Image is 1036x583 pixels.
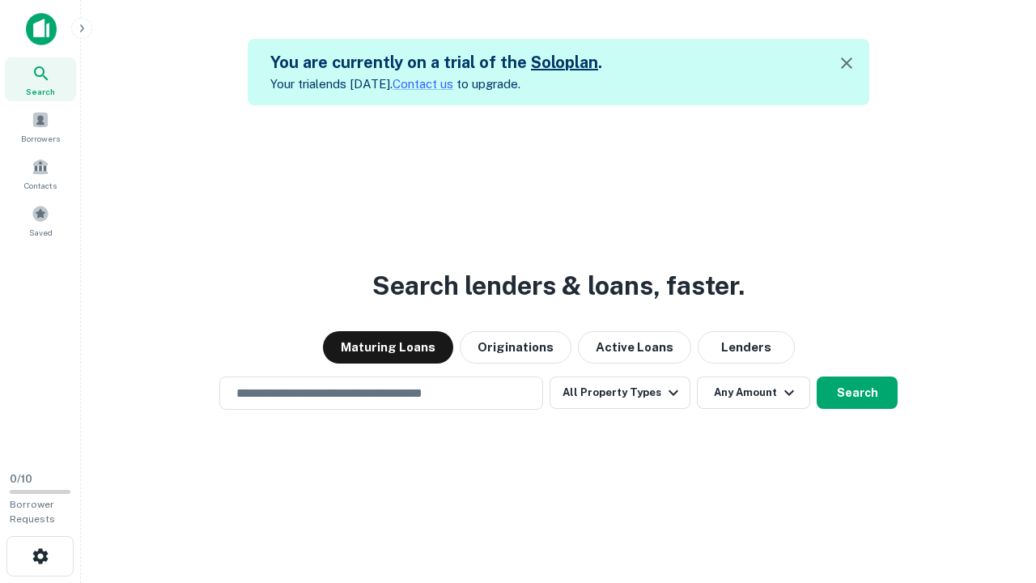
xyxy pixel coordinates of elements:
[29,226,53,239] span: Saved
[26,85,55,98] span: Search
[10,473,32,485] span: 0 / 10
[578,331,691,364] button: Active Loans
[372,266,745,305] h3: Search lenders & loans, faster.
[550,377,690,409] button: All Property Types
[5,151,76,195] a: Contacts
[270,74,602,94] p: Your trial ends [DATE]. to upgrade.
[5,198,76,242] a: Saved
[323,331,453,364] button: Maturing Loans
[531,53,598,72] a: Soloplan
[817,377,898,409] button: Search
[393,77,453,91] a: Contact us
[5,104,76,148] a: Borrowers
[270,50,602,74] h5: You are currently on a trial of the .
[698,331,795,364] button: Lenders
[10,499,55,525] span: Borrower Requests
[5,57,76,101] a: Search
[697,377,810,409] button: Any Amount
[24,179,57,192] span: Contacts
[21,132,60,145] span: Borrowers
[26,13,57,45] img: capitalize-icon.png
[955,453,1036,531] iframe: Chat Widget
[460,331,571,364] button: Originations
